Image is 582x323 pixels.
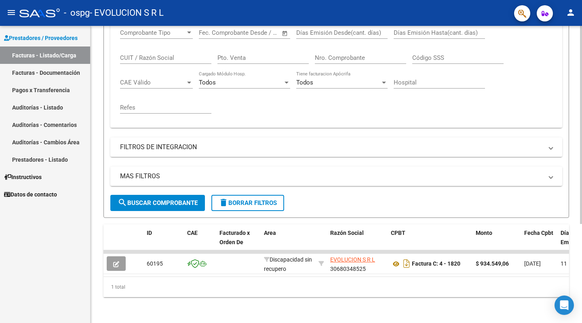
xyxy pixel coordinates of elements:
span: Instructivos [4,173,42,182]
button: Buscar Comprobante [110,195,205,211]
span: [DATE] [524,260,541,267]
span: Todos [296,79,313,86]
input: End date [232,29,272,36]
mat-expansion-panel-header: FILTROS DE INTEGRACION [110,137,562,157]
span: Razón Social [330,230,364,236]
mat-icon: person [566,8,576,17]
span: 11 [561,260,567,267]
span: CPBT [391,230,405,236]
span: Comprobante Tipo [120,29,186,36]
div: Open Intercom Messenger [555,296,574,315]
strong: Factura C: 4 - 1820 [412,261,460,267]
mat-panel-title: FILTROS DE INTEGRACION [120,143,543,152]
button: Borrar Filtros [211,195,284,211]
mat-expansion-panel-header: MAS FILTROS [110,167,562,186]
datatable-header-cell: CAE [184,224,216,260]
span: Discapacidad sin recupero [264,256,312,272]
span: Todos [199,79,216,86]
strong: $ 934.549,06 [476,260,509,267]
mat-icon: menu [6,8,16,17]
span: 60195 [147,260,163,267]
datatable-header-cell: CPBT [388,224,472,260]
span: Borrar Filtros [219,199,277,207]
div: 1 total [103,277,569,297]
span: ID [147,230,152,236]
span: - EVOLUCION S R L [90,4,164,22]
input: Start date [199,29,225,36]
span: Buscar Comprobante [118,199,198,207]
span: Facturado x Orden De [219,230,250,245]
span: EVOLUCION S R L [330,256,375,263]
i: Descargar documento [401,257,412,270]
datatable-header-cell: Area [261,224,315,260]
button: Open calendar [280,29,290,38]
span: Monto [476,230,492,236]
mat-icon: delete [219,198,228,207]
datatable-header-cell: Fecha Cpbt [521,224,557,260]
mat-panel-title: MAS FILTROS [120,172,543,181]
div: 30680348525 [330,255,384,272]
span: Datos de contacto [4,190,57,199]
datatable-header-cell: Facturado x Orden De [216,224,261,260]
datatable-header-cell: Monto [472,224,521,260]
datatable-header-cell: Razón Social [327,224,388,260]
span: - ospg [64,4,90,22]
span: Prestadores / Proveedores [4,34,78,42]
span: CAE [187,230,198,236]
datatable-header-cell: ID [143,224,184,260]
span: Area [264,230,276,236]
span: Fecha Cpbt [524,230,553,236]
span: CAE Válido [120,79,186,86]
mat-icon: search [118,198,127,207]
